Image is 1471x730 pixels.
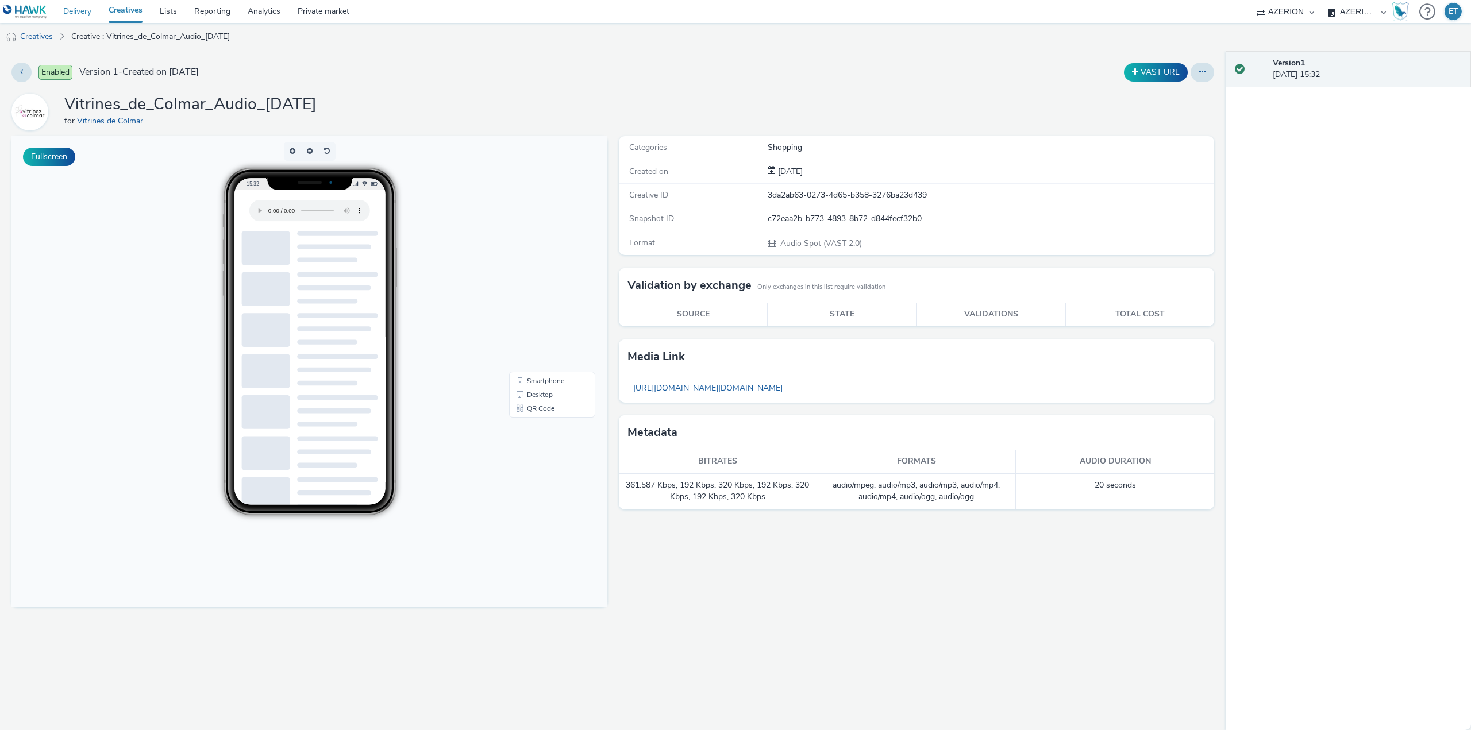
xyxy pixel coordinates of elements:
span: Creative ID [629,190,668,200]
th: Source [619,303,768,326]
span: Categories [629,142,667,153]
small: Only exchanges in this list require validation [757,283,885,292]
th: Validations [917,303,1065,326]
th: Formats [817,450,1016,473]
span: Enabled [38,65,72,80]
h3: Media link [627,348,685,365]
th: State [768,303,917,326]
li: Desktop [500,252,582,265]
span: for [64,115,77,126]
img: undefined Logo [3,5,47,19]
div: ET [1449,3,1458,20]
img: Vitrines de Colmar [13,95,47,129]
span: Audio Spot (VAST 2.0) [779,238,862,249]
a: Hawk Academy [1392,2,1414,21]
span: Created on [629,166,668,177]
h3: Metadata [627,424,677,441]
div: c72eaa2b-b773-4893-8b72-d844fecf32b0 [768,213,1214,225]
a: Vitrines de Colmar [11,106,53,117]
div: [DATE] 15:32 [1273,57,1462,81]
li: Smartphone [500,238,582,252]
td: 20 seconds [1016,474,1215,509]
strong: Version 1 [1273,57,1305,68]
div: Creation 09 October 2025, 15:32 [776,166,803,177]
span: [DATE] [776,166,803,177]
img: Hawk Academy [1392,2,1409,21]
h1: Vitrines_de_Colmar_Audio_[DATE] [64,94,317,115]
span: Snapshot ID [629,213,674,224]
img: audio [6,32,17,43]
button: Fullscreen [23,148,75,166]
li: QR Code [500,265,582,279]
td: 361.587 Kbps, 192 Kbps, 320 Kbps, 192 Kbps, 320 Kbps, 192 Kbps, 320 Kbps [619,474,818,509]
th: Total cost [1065,303,1214,326]
a: [URL][DOMAIN_NAME][DOMAIN_NAME] [627,377,788,399]
span: QR Code [515,269,543,276]
span: 15:32 [234,44,247,51]
h3: Validation by exchange [627,277,752,294]
a: Creative : Vitrines_de_Colmar_Audio_[DATE] [66,23,236,51]
span: Version 1 - Created on [DATE] [79,65,199,79]
td: audio/mpeg, audio/mp3, audio/mp3, audio/mp4, audio/mp4, audio/ogg, audio/ogg [817,474,1016,509]
a: Vitrines de Colmar [77,115,148,126]
button: VAST URL [1124,63,1188,82]
th: Audio duration [1016,450,1215,473]
div: Duplicate the creative as a VAST URL [1121,63,1191,82]
div: Shopping [768,142,1214,153]
span: Smartphone [515,241,553,248]
div: 3da2ab63-0273-4d65-b358-3276ba23d439 [768,190,1214,201]
span: Desktop [515,255,541,262]
span: Format [629,237,655,248]
th: Bitrates [619,450,818,473]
